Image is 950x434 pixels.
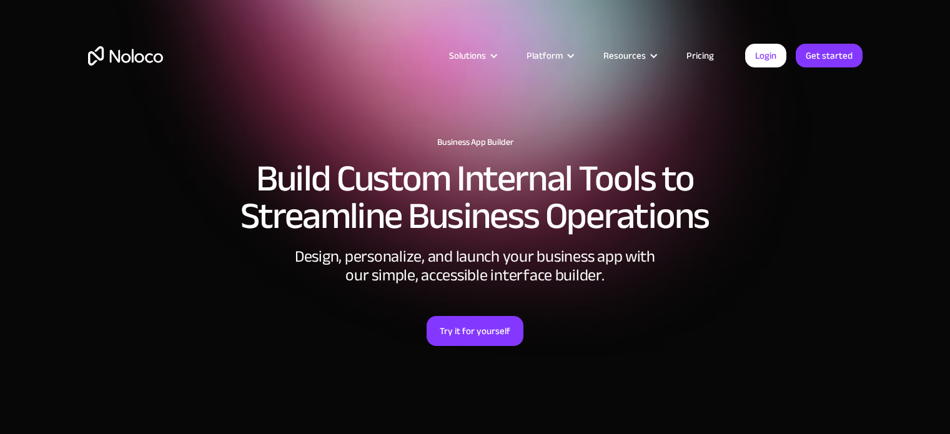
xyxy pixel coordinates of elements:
div: Solutions [449,47,486,64]
div: Platform [527,47,563,64]
a: Pricing [671,47,730,64]
a: Login [745,44,786,67]
div: Design, personalize, and launch your business app with our simple, accessible interface builder. [288,247,663,285]
div: Platform [511,47,588,64]
div: Solutions [433,47,511,64]
a: home [88,46,163,66]
a: Try it for yourself [427,316,523,346]
div: Resources [603,47,646,64]
a: Get started [796,44,863,67]
h1: Business App Builder [88,137,863,147]
div: Resources [588,47,671,64]
h2: Build Custom Internal Tools to Streamline Business Operations [88,160,863,235]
